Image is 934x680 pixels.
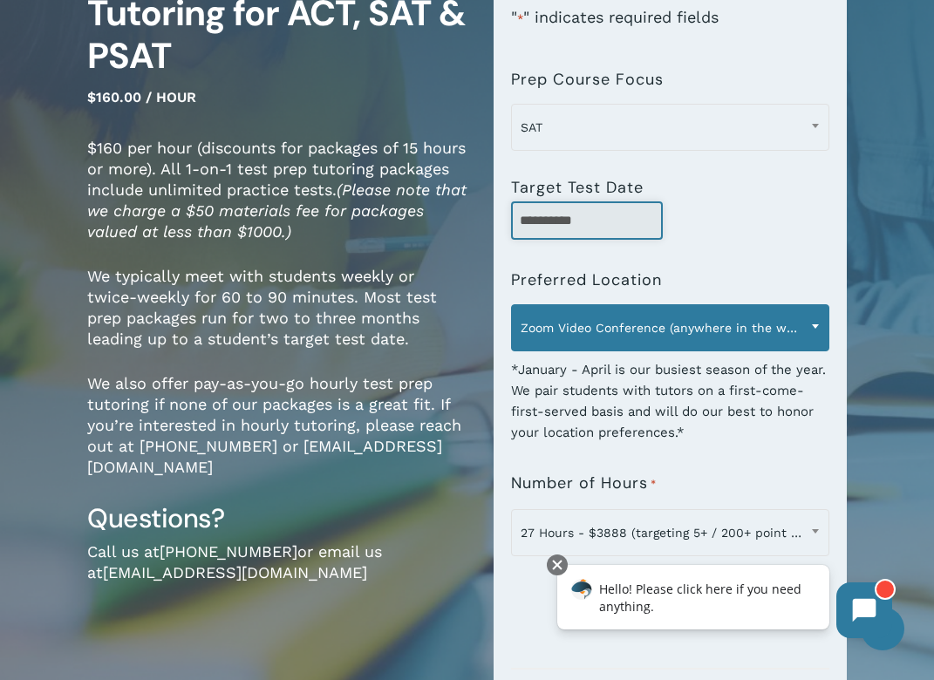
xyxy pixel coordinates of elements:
a: [EMAIL_ADDRESS][DOMAIN_NAME] [103,563,367,581]
p: We also offer pay-as-you-go hourly test prep tutoring if none of our packages is a great fit. If ... [87,373,467,501]
p: " " indicates required fields [511,7,829,53]
p: We typically meet with students weekly or twice-weekly for 60 to 90 minutes. Most test prep packa... [87,266,467,373]
a: [PHONE_NUMBER] [160,542,297,561]
div: *January - April is our busiest season of the year. We pair students with tutors on a first-come-... [511,348,829,443]
label: Prep Course Focus [511,71,664,88]
label: Target Test Date [511,179,644,196]
span: 27 Hours - $3888 (targeting 5+ / 200+ point improvement on ACT / SAT; reg. $4320) [512,514,828,551]
span: Zoom Video Conference (anywhere in the world!) [511,304,829,351]
iframe: reCAPTCHA [511,567,776,635]
p: Call us at or email us at [87,541,467,607]
span: SAT [512,109,828,146]
p: $160 per hour (discounts for packages of 15 hours or more). All 1-on-1 test prep tutoring package... [87,138,467,266]
label: Preferred Location [511,271,662,289]
span: $160.00 / hour [87,89,196,105]
iframe: Chatbot [539,551,910,656]
h3: Questions? [87,501,467,535]
span: 27 Hours - $3888 (targeting 5+ / 200+ point improvement on ACT / SAT; reg. $4320) [511,509,829,556]
span: Zoom Video Conference (anywhere in the world!) [512,309,828,346]
span: SAT [511,104,829,151]
label: Number of Hours [511,474,657,493]
em: (Please note that we charge a $50 materials fee for packages valued at less than $1000.) [87,180,467,241]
